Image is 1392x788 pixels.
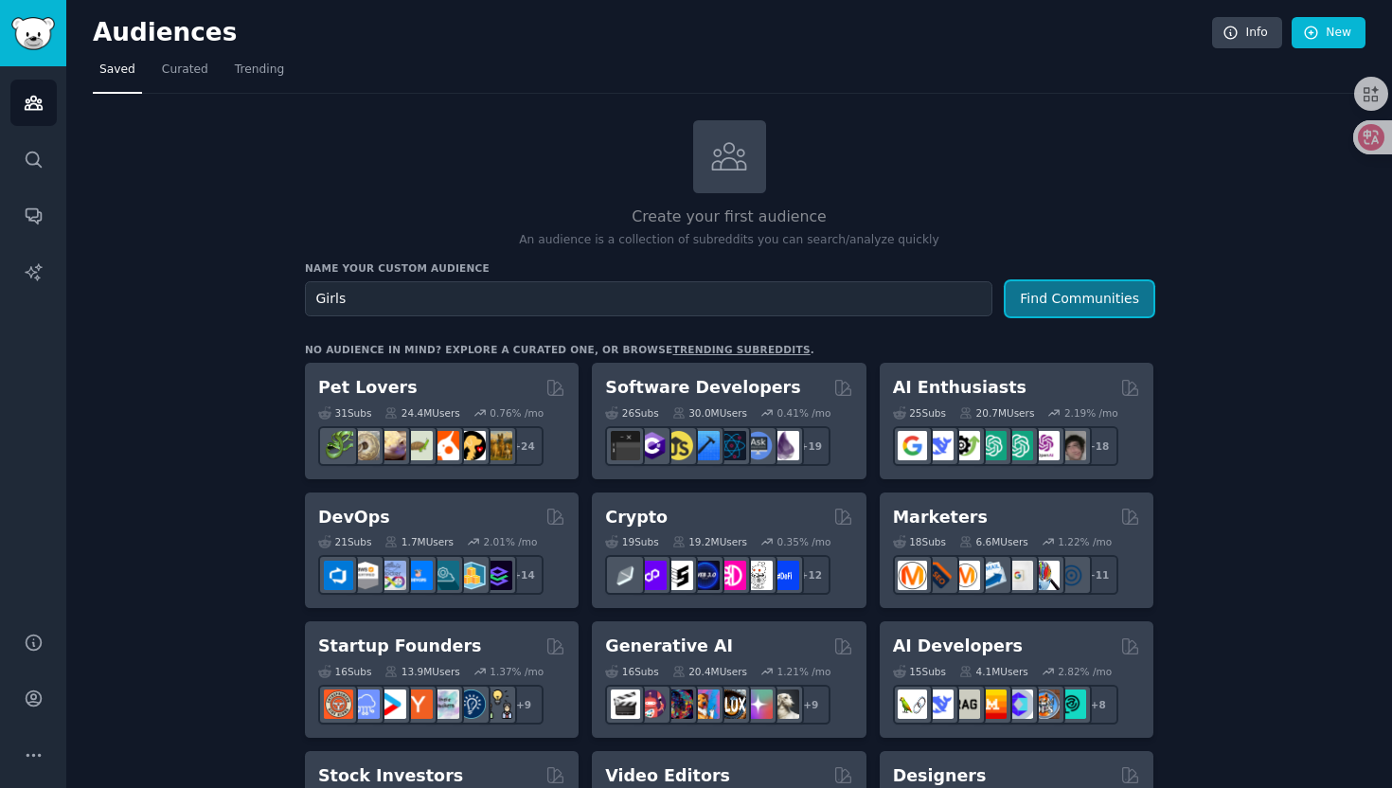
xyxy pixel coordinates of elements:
img: ArtificalIntelligence [1057,431,1086,460]
img: ethstaker [664,561,693,590]
div: 16 Sub s [318,665,371,678]
img: CryptoNews [743,561,773,590]
img: sdforall [690,689,720,719]
img: FluxAI [717,689,746,719]
div: 24.4M Users [384,406,459,420]
img: ethfinance [611,561,640,590]
img: cockatiel [430,431,459,460]
img: GoogleGeminiAI [898,431,927,460]
div: 21 Sub s [318,535,371,548]
a: Trending [228,55,291,94]
h2: Software Developers [605,376,800,400]
div: 30.0M Users [672,406,747,420]
img: defi_ [770,561,799,590]
img: DevOpsLinks [403,561,433,590]
img: DeepSeek [924,431,954,460]
span: Trending [235,62,284,79]
div: + 24 [504,426,544,466]
h2: Marketers [893,506,988,529]
img: ycombinator [403,689,433,719]
img: azuredevops [324,561,353,590]
a: trending subreddits [672,344,810,355]
h2: Pet Lovers [318,376,418,400]
img: AskMarketing [951,561,980,590]
div: + 9 [504,685,544,725]
h2: Startup Founders [318,635,481,658]
img: growmybusiness [483,689,512,719]
a: Saved [93,55,142,94]
div: + 12 [791,555,830,595]
div: 1.21 % /mo [777,665,831,678]
img: LangChain [898,689,927,719]
img: SaaS [350,689,380,719]
img: Rag [951,689,980,719]
span: Saved [99,62,135,79]
h2: Video Editors [605,764,730,788]
div: + 9 [791,685,830,725]
h2: Stock Investors [318,764,463,788]
div: 1.7M Users [384,535,454,548]
a: New [1292,17,1365,49]
h2: AI Developers [893,635,1023,658]
img: content_marketing [898,561,927,590]
div: 1.37 % /mo [490,665,544,678]
img: platformengineering [430,561,459,590]
img: elixir [770,431,799,460]
img: iOSProgramming [690,431,720,460]
img: aivideo [611,689,640,719]
img: ballpython [350,431,380,460]
div: + 11 [1079,555,1118,595]
img: EntrepreneurRideAlong [324,689,353,719]
h2: AI Enthusiasts [893,376,1026,400]
img: AItoolsCatalog [951,431,980,460]
img: turtle [403,431,433,460]
div: No audience in mind? Explore a curated one, or browse . [305,343,814,356]
img: bigseo [924,561,954,590]
div: 15 Sub s [893,665,946,678]
h2: Create your first audience [305,206,1153,229]
div: + 14 [504,555,544,595]
img: dalle2 [637,689,667,719]
img: Emailmarketing [977,561,1007,590]
img: AskComputerScience [743,431,773,460]
img: chatgpt_promptDesign [977,431,1007,460]
h2: Crypto [605,506,668,529]
img: chatgpt_prompts_ [1004,431,1033,460]
img: starryai [743,689,773,719]
img: 0xPolygon [637,561,667,590]
img: software [611,431,640,460]
img: MarketingResearch [1030,561,1060,590]
div: + 18 [1079,426,1118,466]
div: 0.41 % /mo [777,406,831,420]
input: Pick a short name, like "Digital Marketers" or "Movie-Goers" [305,281,992,316]
button: Find Communities [1006,281,1153,316]
img: llmops [1030,689,1060,719]
img: herpetology [324,431,353,460]
div: 2.01 % /mo [484,535,538,548]
img: dogbreed [483,431,512,460]
div: 20.4M Users [672,665,747,678]
img: Docker_DevOps [377,561,406,590]
img: DeepSeek [924,689,954,719]
div: 19 Sub s [605,535,658,548]
img: defiblockchain [717,561,746,590]
img: startup [377,689,406,719]
div: 0.76 % /mo [490,406,544,420]
h2: Generative AI [605,635,733,658]
img: googleads [1004,561,1033,590]
div: 1.22 % /mo [1058,535,1112,548]
h3: Name your custom audience [305,261,1153,275]
a: Info [1212,17,1282,49]
img: deepdream [664,689,693,719]
div: 4.1M Users [959,665,1028,678]
div: 20.7M Users [959,406,1034,420]
img: reactnative [717,431,746,460]
a: Curated [155,55,215,94]
img: learnjavascript [664,431,693,460]
img: PlatformEngineers [483,561,512,590]
div: + 8 [1079,685,1118,725]
div: 18 Sub s [893,535,946,548]
img: csharp [637,431,667,460]
h2: Audiences [93,18,1212,48]
img: aws_cdk [456,561,486,590]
